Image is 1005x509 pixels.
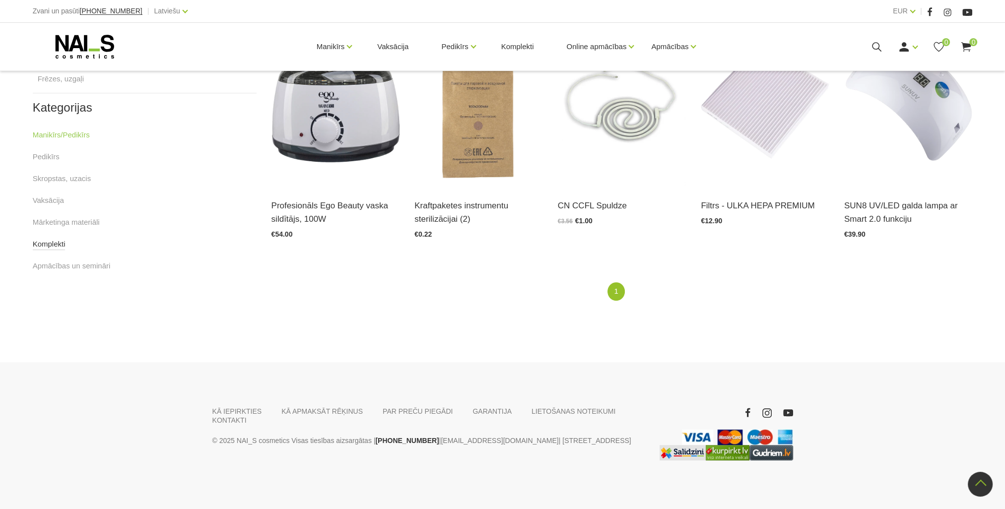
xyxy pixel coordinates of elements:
[33,173,91,185] a: Skropstas, uzacis
[933,41,945,53] a: 0
[607,282,624,301] a: 1
[33,260,111,272] a: Apmācības un semināri
[154,5,180,17] a: Latviešu
[281,407,363,416] a: KĀ APMAKSĀT RĒĶINUS
[558,199,686,212] a: CN CCFL Spuldze
[701,10,829,187] img: Filtrs paredzēts manikīra putekļu savācējam PREMIUM...
[651,27,688,66] a: Apmācības
[969,38,977,46] span: 0
[33,216,100,228] a: Mārketinga materiāli
[271,230,293,238] span: €54.00
[960,41,972,53] a: 0
[33,101,257,114] h2: Kategorijas
[532,407,615,416] a: LIETOŠANAS NOTEIKUMI
[844,230,866,238] span: €39.90
[212,416,247,425] a: KONTAKTI
[558,218,573,225] span: €3.56
[38,73,84,85] a: Frēzes, uzgaļi
[147,5,149,17] span: |
[271,282,973,301] nav: catalog-product-list
[660,445,706,460] img: Labākā cena interneta veikalos - Samsung, Cena, iPhone, Mobilie telefoni
[212,407,262,416] a: KĀ IEPIRKTIES
[271,10,400,187] img: Profesionāls Ego Beauty vaska sildītājsWaxing100 ir ražots no izturīgas ABS plastmasas, un tam ir...
[33,5,142,17] div: Zvani un pasūti
[414,199,543,226] a: Kraftpaketes instrumentu sterilizācijai (2)
[369,23,416,70] a: Vaksācija
[558,10,686,187] img: CCFL lampas spuldze 12W. Aptuvenais kalpošanas laiks 6 mēneši....
[33,194,64,206] a: Vaksācija
[749,445,793,460] img: www.gudriem.lv/veikali/lv
[441,435,558,446] a: [EMAIL_ADDRESS][DOMAIN_NAME]
[893,5,908,17] a: EUR
[701,217,722,225] span: €12.90
[749,445,793,460] a: https://www.gudriem.lv/veikali/lv
[942,38,950,46] span: 0
[844,10,973,187] img: Sun8 - pārnēsājama UV LED lampa. Specifikācijas: - Darbojas ar VISIEM gēliem un gēla lakām - Auto...
[920,5,922,17] span: |
[375,435,439,446] a: [PHONE_NUMBER]
[493,23,542,70] a: Komplekti
[383,407,453,416] a: PAR PREČU PIEGĀDI
[414,230,432,238] span: €0.22
[33,151,60,163] a: Pedikīrs
[575,217,593,225] span: €1.00
[472,407,512,416] a: GARANTIJA
[33,238,66,250] a: Komplekti
[566,27,626,66] a: Online apmācības
[844,199,973,226] a: SUN8 UV/LED galda lampa ar Smart 2.0 funkciju
[271,199,400,226] a: Profesionāls Ego Beauty vaska sildītājs, 100W
[701,199,829,212] a: Filtrs - ULKA HEPA PREMIUM
[706,445,749,460] img: Lielākais Latvijas interneta veikalu preču meklētājs
[212,435,644,446] p: © 2025 NAI_S cosmetics Visas tiesības aizsargātas | | | [STREET_ADDRESS]
[33,129,90,141] a: Manikīrs/Pedikīrs
[80,7,142,15] a: [PHONE_NUMBER]
[317,27,345,66] a: Manikīrs
[441,27,468,66] a: Pedikīrs
[414,10,543,187] img: Kraftpaketes instrumentu sterilizācijaiPieejamie izmēri:100x200mm...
